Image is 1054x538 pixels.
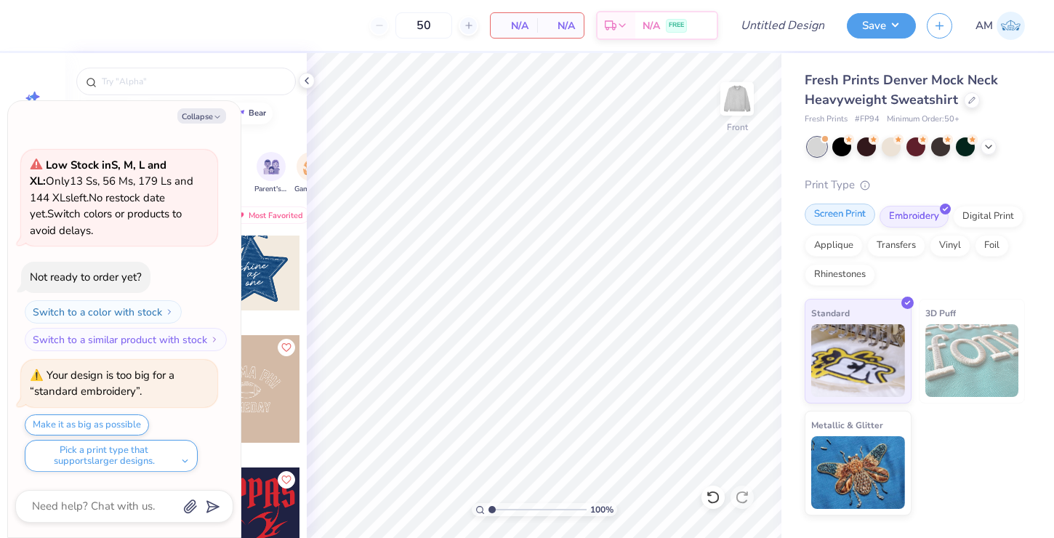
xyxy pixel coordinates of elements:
div: Rhinestones [805,264,875,286]
span: Minimum Order: 50 + [887,113,960,126]
button: Pick a print type that supportslarger designs. [25,440,198,472]
span: Fresh Prints [805,113,848,126]
img: Metallic & Glitter [811,436,905,509]
span: Game Day [294,184,328,195]
img: Aleczandria Montemayor [997,12,1025,40]
img: Switch to a color with stock [165,308,174,316]
span: No restock date yet. [30,190,165,222]
button: Switch to a similar product with stock [25,328,227,351]
img: 3D Puff [925,324,1019,397]
div: Most Favorited [228,206,310,224]
div: Not ready to order yet? [30,270,142,284]
div: Your design is too big for a “standard embroidery”. [30,368,174,399]
button: Like [278,339,295,356]
button: filter button [254,152,288,195]
button: bear [226,103,273,124]
span: Metallic & Glitter [811,417,883,433]
input: Try "Alpha" [100,74,286,89]
img: Game Day Image [303,158,320,175]
span: Fresh Prints Denver Mock Neck Heavyweight Sweatshirt [805,71,998,108]
img: Front [723,84,752,113]
span: FREE [669,20,684,31]
span: N/A [643,18,660,33]
div: Foil [975,235,1009,257]
span: N/A [546,18,575,33]
span: N/A [499,18,528,33]
img: Parent's Weekend Image [263,158,280,175]
div: Transfers [867,235,925,257]
img: Switch to a similar product with stock [210,335,219,344]
span: 100 % [590,503,614,516]
input: – – [395,12,452,39]
strong: Low Stock in S, M, L and XL : [30,158,166,189]
button: Make it as big as possible [25,414,149,435]
span: # FP94 [855,113,880,126]
span: 3D Puff [925,305,956,321]
a: AM [975,12,1025,40]
button: Save [847,13,916,39]
div: Screen Print [805,204,875,225]
span: Standard [811,305,850,321]
div: Applique [805,235,863,257]
button: filter button [294,152,328,195]
div: filter for Parent's Weekend [254,152,288,195]
div: filter for Game Day [294,152,328,195]
div: bear [249,109,266,117]
img: Standard [811,324,905,397]
span: AM [975,17,993,34]
div: Vinyl [930,235,970,257]
button: Like [278,471,295,489]
span: Parent's Weekend [254,184,288,195]
span: Only 13 Ss, 56 Ms, 179 Ls and 144 XLs left. Switch colors or products to avoid delays. [30,158,193,238]
input: Untitled Design [729,11,836,40]
div: Front [727,121,748,134]
div: Embroidery [880,206,949,228]
div: Digital Print [953,206,1023,228]
div: Print Type [805,177,1025,193]
button: Switch to a color with stock [25,300,182,324]
button: Collapse [177,108,226,124]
